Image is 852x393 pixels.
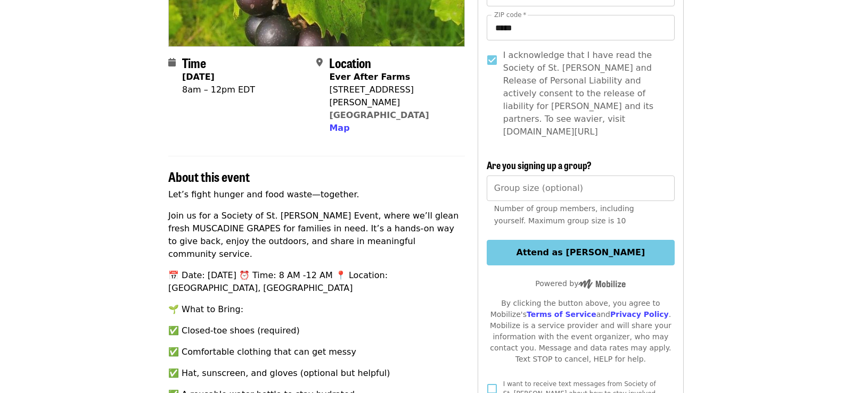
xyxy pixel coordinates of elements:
strong: Ever After Farms [329,72,410,82]
span: Are you signing up a group? [487,158,592,172]
p: 📅 Date: [DATE] ⏰ Time: 8 AM -12 AM 📍 Location: [GEOGRAPHIC_DATA], [GEOGRAPHIC_DATA] [168,269,465,295]
span: About this event [168,167,250,186]
div: By clicking the button above, you agree to Mobilize's and . Mobilize is a service provider and wi... [487,298,675,365]
input: ZIP code [487,15,675,40]
p: ✅ Closed-toe shoes (required) [168,324,465,337]
label: ZIP code [494,12,526,18]
a: [GEOGRAPHIC_DATA] [329,110,429,120]
i: calendar icon [168,57,176,68]
p: Let’s fight hunger and food waste—together. [168,188,465,201]
p: ✅ Hat, sunscreen, and gloves (optional but helpful) [168,367,465,380]
button: Map [329,122,349,135]
i: map-marker-alt icon [316,57,323,68]
span: I acknowledge that I have read the Society of St. [PERSON_NAME] and Release of Personal Liability... [503,49,666,138]
p: ✅ Comfortable clothing that can get messy [168,346,465,358]
span: Number of group members, including yourself. Maximum group size is 10 [494,204,634,225]
a: Privacy Policy [610,310,669,319]
button: Attend as [PERSON_NAME] [487,240,675,265]
img: Powered by Mobilize [578,279,626,289]
span: Map [329,123,349,133]
a: Terms of Service [527,310,596,319]
span: Time [182,53,206,72]
span: Location [329,53,371,72]
p: 🌱 What to Bring: [168,303,465,316]
input: [object Object] [487,175,675,201]
strong: [DATE] [182,72,215,82]
div: 8am – 12pm EDT [182,83,255,96]
p: Join us for a Society of St. [PERSON_NAME] Event, where we’ll glean fresh MUSCADINE GRAPES for fa... [168,210,465,261]
div: [STREET_ADDRESS][PERSON_NAME] [329,83,456,109]
span: Powered by [535,279,626,288]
